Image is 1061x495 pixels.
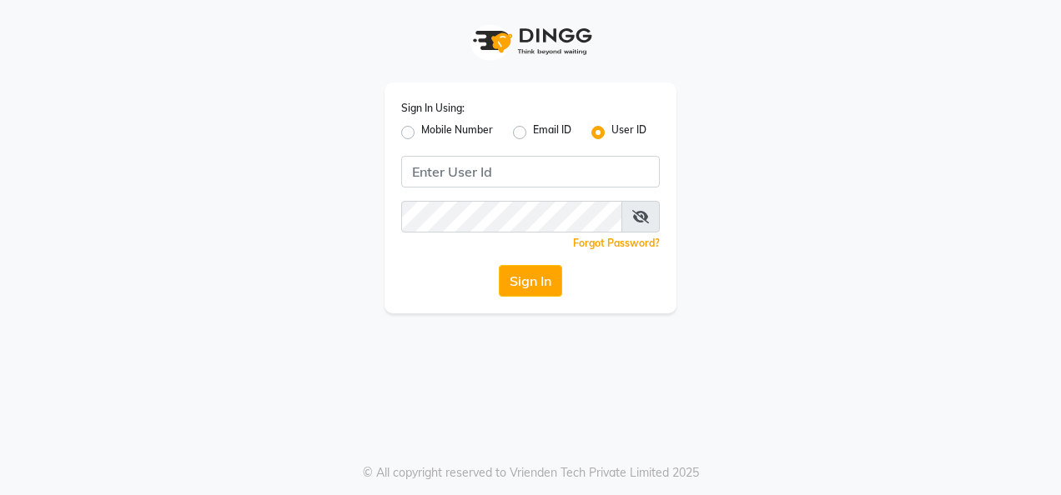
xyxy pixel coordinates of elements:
[573,237,660,249] a: Forgot Password?
[401,101,465,116] label: Sign In Using:
[421,122,493,142] label: Mobile Number
[464,17,597,66] img: logo1.svg
[533,122,571,142] label: Email ID
[401,201,622,232] input: Username
[499,265,562,297] button: Sign In
[611,122,646,142] label: User ID
[401,156,660,187] input: Username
